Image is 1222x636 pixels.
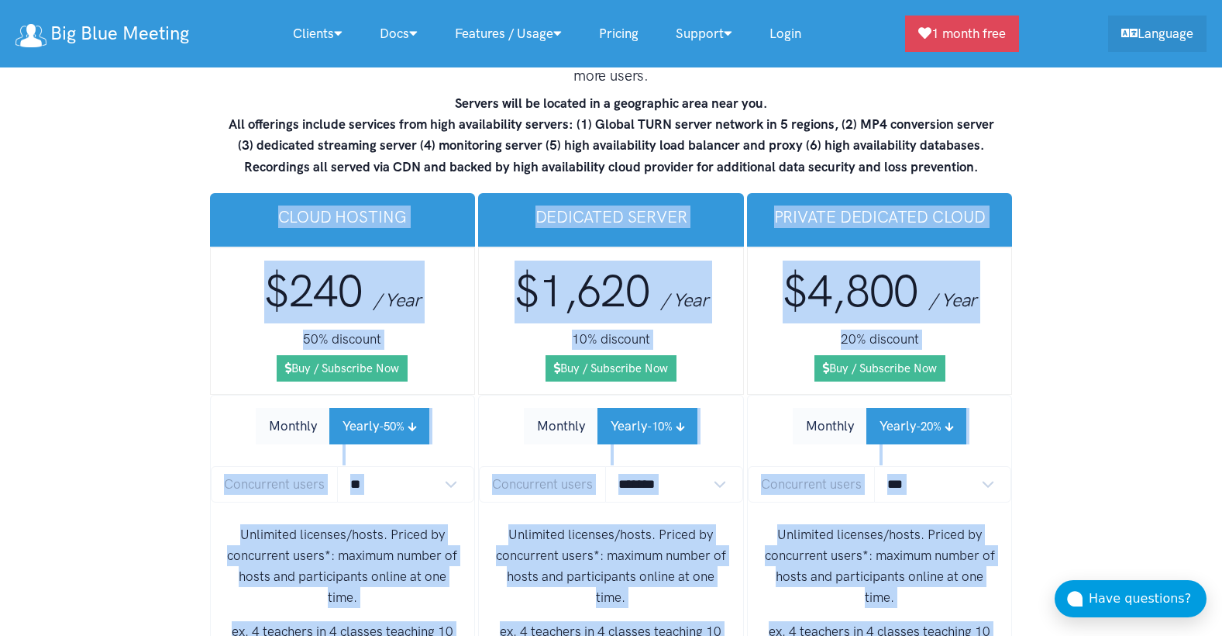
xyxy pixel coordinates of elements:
strong: Servers will be located in a geographic area near you. All offerings include services from high a... [229,95,994,175]
a: 1 month free [905,16,1019,52]
a: Login [751,17,820,50]
a: Features / Usage [436,17,580,50]
div: Have questions? [1089,589,1207,609]
div: Subscription Period [256,408,429,444]
h5: 50% discount [223,330,463,350]
p: Unlimited licenses/hosts. Priced by concurrent users*: maximum number of hosts and participants o... [491,524,731,609]
a: Docs [361,17,436,50]
a: Buy / Subscribe Now [546,355,676,382]
button: Have questions? [1055,580,1207,617]
h5: 20% discount [760,330,1000,350]
small: -20% [916,420,941,434]
button: Monthly [524,408,598,444]
div: Subscription Period [793,408,966,444]
span: $4,800 [783,264,918,318]
small: -10% [647,420,673,434]
span: Concurrent users [748,466,875,503]
p: Unlimited licenses/hosts. Priced by concurrent users*: maximum number of hosts and participants o... [760,524,1000,609]
span: $1,620 [515,264,650,318]
span: Concurrent users [479,466,606,503]
a: Buy / Subscribe Now [814,355,945,382]
h5: 10% discount [491,330,731,350]
span: / Year [373,289,421,311]
div: Subscription Period [524,408,697,444]
button: Yearly-50% [329,408,429,444]
h3: Cloud Hosting [222,206,463,228]
h3: Private Dedicated Cloud [759,206,1000,228]
span: Concurrent users [211,466,338,503]
a: Pricing [580,17,657,50]
button: Monthly [793,408,867,444]
h3: Dedicated Server [491,206,731,228]
a: Clients [274,17,361,50]
p: Unlimited licenses/hosts. Priced by concurrent users*: maximum number of hosts and participants o... [223,524,463,609]
span: / Year [929,289,976,311]
a: Support [657,17,751,50]
small: -50% [379,420,404,434]
button: Monthly [256,408,330,444]
a: Language [1108,16,1207,52]
a: Big Blue Meeting [15,17,189,50]
a: Buy / Subscribe Now [277,355,408,382]
button: Yearly-20% [866,408,966,444]
span: / Year [661,289,708,311]
button: Yearly-10% [597,408,697,444]
span: $240 [264,264,362,318]
img: logo [15,24,46,47]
